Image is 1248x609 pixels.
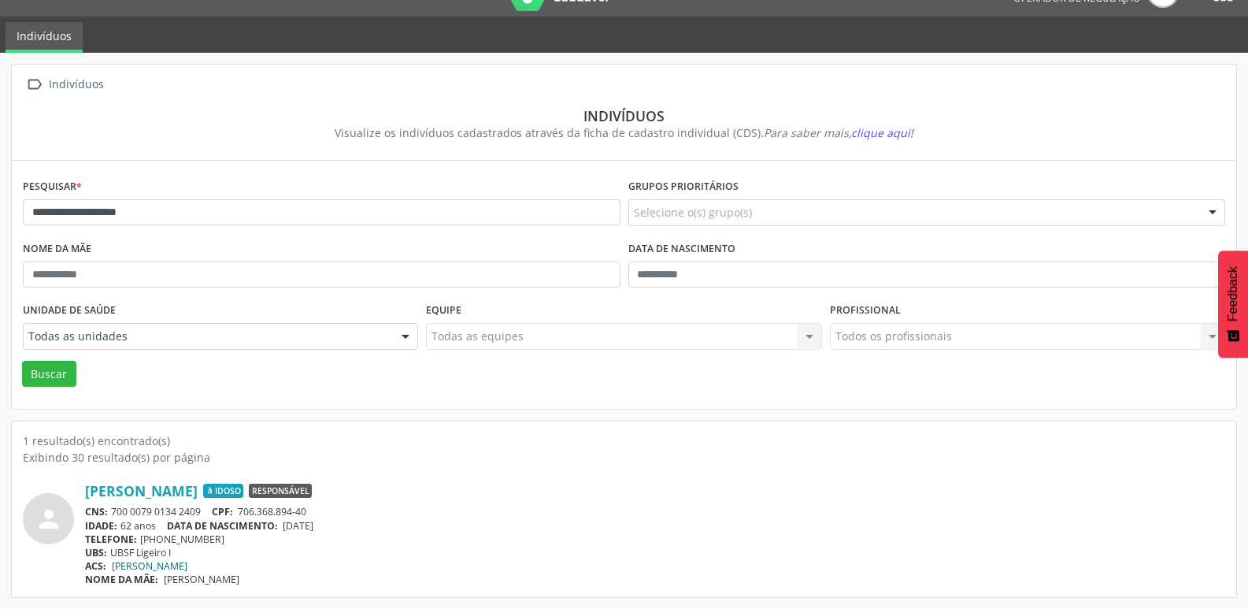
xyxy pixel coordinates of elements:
[85,519,1225,533] div: 62 anos
[6,22,83,53] a: Indivíduos
[85,546,107,559] span: UBS:
[23,433,1225,449] div: 1 resultado(s) encontrado(s)
[35,505,63,533] i: person
[85,533,137,546] span: TELEFONE:
[34,124,1214,141] div: Visualize os indivíduos cadastrados através da ficha de cadastro individual (CDS).
[1218,251,1248,358] button: Feedback - Mostrar pesquisa
[634,204,752,221] span: Selecione o(s) grupo(s)
[249,484,312,498] span: Responsável
[851,125,913,140] span: clique aqui!
[112,559,187,573] a: [PERSON_NAME]
[28,329,386,344] span: Todas as unidades
[85,533,1225,546] div: [PHONE_NUMBER]
[23,449,1225,466] div: Exibindo 30 resultado(s) por página
[85,573,158,586] span: NOME DA MÃE:
[34,107,1214,124] div: Indivíduos
[85,559,106,573] span: ACS:
[85,546,1225,559] div: UBSF Ligeiro I
[46,73,106,96] div: Indivíduos
[85,505,108,518] span: CNS:
[238,505,306,518] span: 706.368.894-40
[830,299,901,323] label: Profissional
[628,175,739,199] label: Grupos prioritários
[426,299,461,323] label: Equipe
[628,237,735,262] label: Data de nascimento
[85,519,117,533] span: IDADE:
[23,299,116,323] label: Unidade de saúde
[283,519,313,533] span: [DATE]
[85,482,198,499] a: [PERSON_NAME]
[22,361,76,388] button: Buscar
[23,175,82,199] label: Pesquisar
[164,573,239,586] span: [PERSON_NAME]
[167,519,278,533] span: DATA DE NASCIMENTO:
[203,484,243,498] span: Idoso
[764,125,913,140] i: Para saber mais,
[1226,266,1240,321] span: Feedback
[212,505,233,518] span: CPF:
[23,73,106,96] a:  Indivíduos
[23,237,91,262] label: Nome da mãe
[85,505,1225,518] div: 700 0079 0134 2409
[23,73,46,96] i: 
